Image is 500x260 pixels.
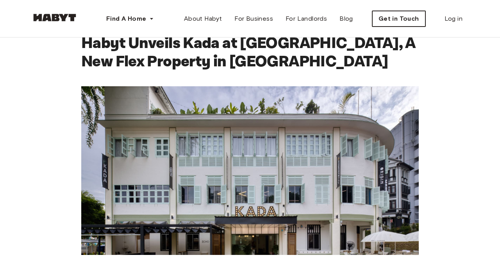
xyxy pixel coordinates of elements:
span: Get in Touch [379,14,419,23]
img: Habyt Unveils Kada at Maxwell, A New Flex Property in Singapore [81,86,419,255]
span: Find A Home [106,14,146,23]
span: Log in [445,14,462,23]
span: For Landlords [286,14,327,23]
button: Get in Touch [372,11,426,27]
a: For Business [228,11,279,27]
h1: Habyt Unveils Kada at [GEOGRAPHIC_DATA], A New Flex Property in [GEOGRAPHIC_DATA] [81,34,419,71]
button: Find A Home [100,11,160,27]
a: About Habyt [178,11,228,27]
img: Habyt [31,14,78,21]
span: About Habyt [184,14,222,23]
span: For Business [234,14,273,23]
a: For Landlords [279,11,333,27]
a: Log in [438,11,469,27]
span: Blog [339,14,353,23]
a: Blog [333,11,359,27]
